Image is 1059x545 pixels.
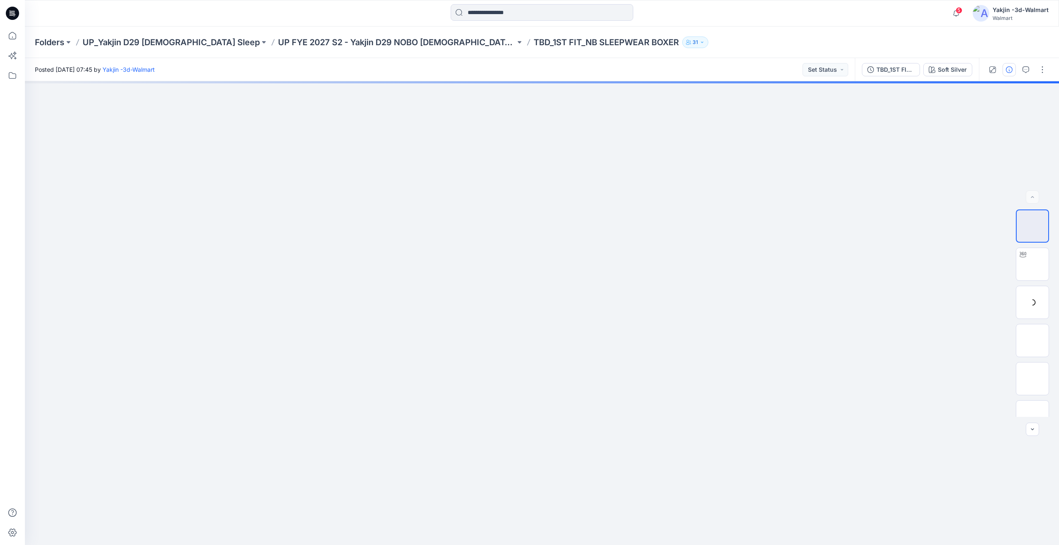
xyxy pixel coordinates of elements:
[993,15,1049,21] div: Walmart
[35,36,64,48] a: Folders
[923,63,972,76] button: Soft Silver
[693,38,698,47] p: 31
[102,66,155,73] a: Yakjin -3d-Walmart
[83,36,260,48] a: UP_Yakjin D29 [DEMOGRAPHIC_DATA] Sleep
[956,7,962,14] span: 5
[993,5,1049,15] div: Yakjin -3d-Walmart
[534,36,679,48] p: TBD_1ST FIT_NB SLEEPWEAR BOXER
[278,36,515,48] a: UP FYE 2027 S2 - Yakjin D29 NOBO [DEMOGRAPHIC_DATA] Sleepwear
[876,65,915,74] div: TBD_1ST FIT_NB SLEEPWEAR BOXER
[35,65,155,74] span: Posted [DATE] 07:45 by
[1003,63,1016,76] button: Details
[973,5,989,22] img: avatar
[862,63,920,76] button: TBD_1ST FIT_NB SLEEPWEAR BOXER
[938,65,967,74] div: Soft Silver
[682,36,708,48] button: 31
